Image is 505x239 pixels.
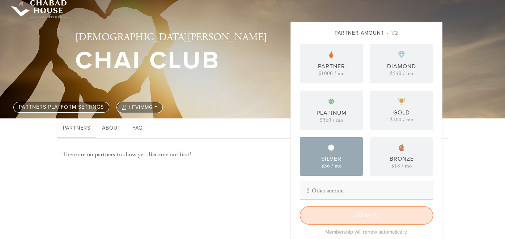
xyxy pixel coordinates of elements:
div: Platinum [317,109,347,117]
div: Partner [318,62,345,71]
div: $360 / mo [320,117,343,123]
div: $18 / mo [391,163,412,169]
img: pp-gold.svg [398,99,405,105]
div: Bronze [390,155,414,163]
a: About [96,118,127,139]
a: FAQ [127,118,149,139]
div: $100 / mo [390,117,413,122]
img: pp-partner.svg [329,51,334,58]
div: Gold [393,108,410,117]
div: $1000 / mo [318,71,344,76]
img: pp-silver.svg [328,144,335,151]
a: Partners Platform settings [13,102,109,113]
input: Donate [300,206,433,224]
span: /2 [387,30,398,36]
img: pp-bronze.svg [399,144,404,151]
img: pp-diamond.svg [398,51,405,58]
h1: Chai Club [75,49,267,73]
div: Partner Amount [300,29,433,37]
h2: [DEMOGRAPHIC_DATA][PERSON_NAME] [75,31,267,44]
img: pp-platinum.svg [328,98,335,105]
span: 1 [391,30,393,36]
div: Membership will renew automatically. [300,228,433,236]
input: Other amount [300,182,433,200]
div: $36 / mo [321,163,341,169]
div: Diamond [387,62,416,71]
a: Partners [57,118,96,139]
button: levimmg [116,102,163,113]
div: There are no partners to show yet. Become our first! [63,149,280,159]
div: Silver [321,155,341,163]
div: $540 / mo [390,71,413,76]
